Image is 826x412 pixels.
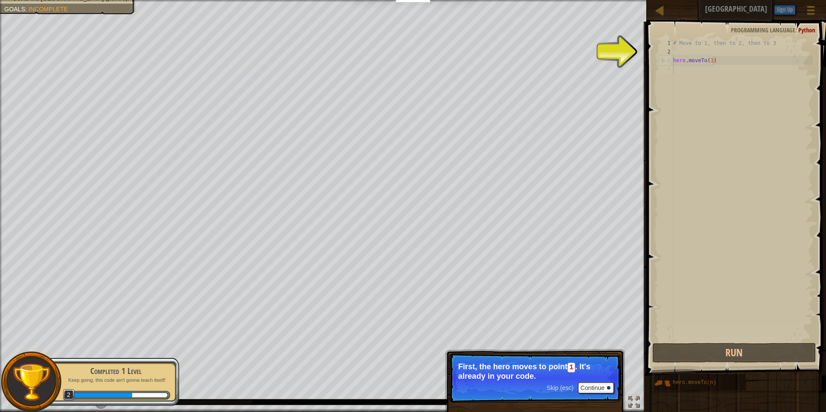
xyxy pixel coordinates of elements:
img: portrait.png [654,375,670,391]
div: Completed 1 Level [61,365,170,377]
div: 3 [659,56,673,65]
span: Programming language [731,26,795,34]
span: : [795,26,798,34]
span: hero.moveTo(n) [673,380,716,386]
button: Sign Up [774,5,796,15]
p: Keep going, this code ain't gonna teach itself! [61,377,170,383]
button: Run [652,343,816,363]
span: Skip (esc) [546,384,573,391]
span: Ask AI [728,5,742,13]
img: trophy.png [12,362,51,402]
div: 1 [659,39,673,48]
span: : [25,6,29,13]
code: 1 [568,363,575,372]
p: First, the hero moves to point . It's already in your code. [458,362,612,380]
button: Ask AI [723,2,747,18]
span: Incomplete [29,6,68,13]
div: 2 [659,48,673,56]
div: 4 [659,65,673,73]
button: Show game menu [800,2,822,22]
span: 2 [63,389,75,401]
span: Python [798,26,815,34]
button: Continue [578,382,614,393]
span: Hints [751,5,765,13]
span: Goals [4,6,25,13]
